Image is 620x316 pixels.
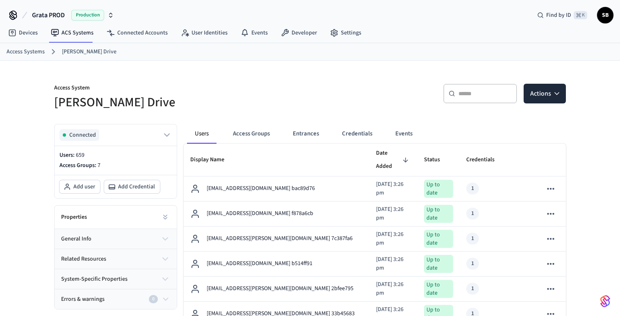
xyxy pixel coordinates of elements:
[324,25,368,40] a: Settings
[61,275,128,284] span: system-specific properties
[524,84,566,103] button: Actions
[376,205,411,222] p: [DATE] 3:26 pm
[471,234,474,243] div: 1
[61,295,105,304] span: Errors & warnings
[61,213,87,221] h2: Properties
[44,25,100,40] a: ACS Systems
[59,161,172,170] p: Access Groups:
[234,25,274,40] a: Events
[59,151,172,160] p: Users:
[531,8,594,23] div: Find by ID⌘ K
[424,280,453,298] div: Up to date
[424,180,453,198] div: Up to date
[424,205,453,223] div: Up to date
[55,269,177,289] button: system-specific properties
[471,284,474,293] div: 1
[207,234,353,243] p: [EMAIL_ADDRESS][PERSON_NAME][DOMAIN_NAME] 7c387fa6
[598,8,613,23] span: SB
[73,183,95,191] span: Add user
[104,180,160,193] button: Add Credential
[424,230,453,248] div: Up to date
[187,124,217,144] button: Users
[376,280,411,298] p: [DATE] 3:26 pm
[335,124,379,144] button: Credentials
[100,25,174,40] a: Connected Accounts
[376,255,411,272] p: [DATE] 3:26 pm
[61,255,106,263] span: related resources
[424,153,451,166] span: Status
[69,131,96,139] span: Connected
[71,10,104,21] span: Production
[149,295,158,303] div: 0
[471,184,474,193] div: 1
[389,124,419,144] button: Events
[207,259,312,268] p: [EMAIL_ADDRESS][DOMAIN_NAME] b514ff91
[376,180,411,197] p: [DATE] 3:26 pm
[274,25,324,40] a: Developer
[207,184,315,193] p: [EMAIL_ADDRESS][DOMAIN_NAME] bac89d76
[424,255,453,273] div: Up to date
[55,249,177,269] button: related resources
[597,7,613,23] button: SB
[376,230,411,247] p: [DATE] 3:26 pm
[7,48,45,56] a: Access Systems
[55,229,177,249] button: general info
[98,161,100,169] span: 7
[59,129,172,141] button: Connected
[62,48,116,56] a: [PERSON_NAME] Drive
[174,25,234,40] a: User Identities
[190,153,235,166] span: Display Name
[286,124,326,144] button: Entrances
[54,94,305,111] h5: [PERSON_NAME] Drive
[226,124,276,144] button: Access Groups
[471,259,474,268] div: 1
[471,209,474,218] div: 1
[2,25,44,40] a: Devices
[61,235,91,243] span: general info
[207,209,313,218] p: [EMAIL_ADDRESS][DOMAIN_NAME] f878a6cb
[376,147,411,173] span: Date Added
[76,151,84,159] span: 659
[32,10,65,20] span: Grata PROD
[55,289,177,309] button: Errors & warnings0
[207,284,353,293] p: [EMAIL_ADDRESS][PERSON_NAME][DOMAIN_NAME] 2bfee795
[546,11,571,19] span: Find by ID
[574,11,587,19] span: ⌘ K
[118,183,155,191] span: Add Credential
[54,84,305,94] p: Access System
[59,180,100,193] button: Add user
[466,153,505,166] span: Credentials
[600,295,610,308] img: SeamLogoGradient.69752ec5.svg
